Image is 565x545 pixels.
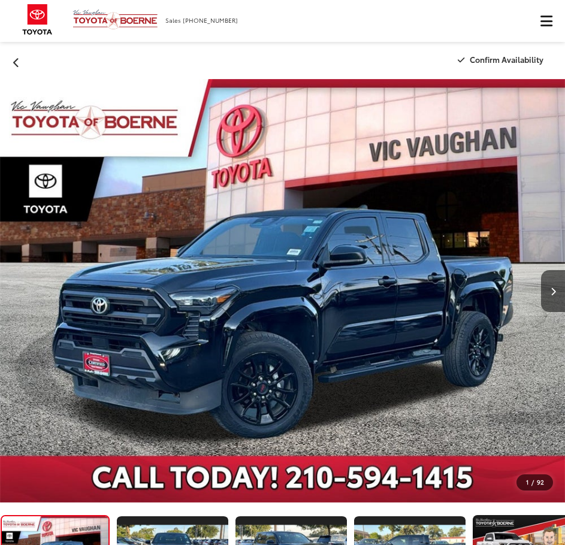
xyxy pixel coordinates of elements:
span: Confirm Availability [470,54,543,65]
button: Next image [541,270,565,312]
span: 1 [526,477,528,486]
span: 92 [537,477,544,486]
button: Confirm Availability [451,49,554,70]
img: Vic Vaughan Toyota of Boerne [72,9,158,30]
span: / [530,478,535,486]
span: [PHONE_NUMBER] [183,16,238,25]
span: Sales [165,16,181,25]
